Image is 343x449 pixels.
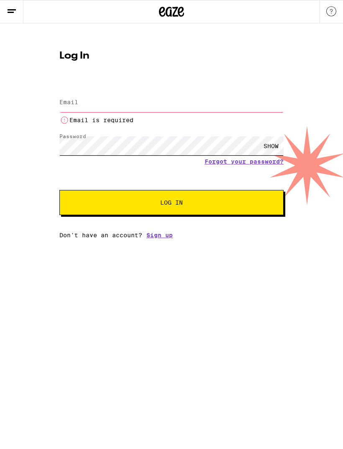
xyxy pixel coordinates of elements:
button: Log In [59,190,284,215]
a: Forgot your password? [205,158,284,165]
label: Email [59,99,78,105]
input: Email [59,93,284,112]
div: Don't have an account? [59,232,284,239]
label: Password [59,133,86,139]
li: Email is required [59,115,284,125]
div: SHOW [259,136,284,155]
h1: Log In [59,51,284,61]
span: Log In [160,200,183,205]
span: Hi. Need any help? [5,6,60,13]
a: Sign up [146,232,173,239]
